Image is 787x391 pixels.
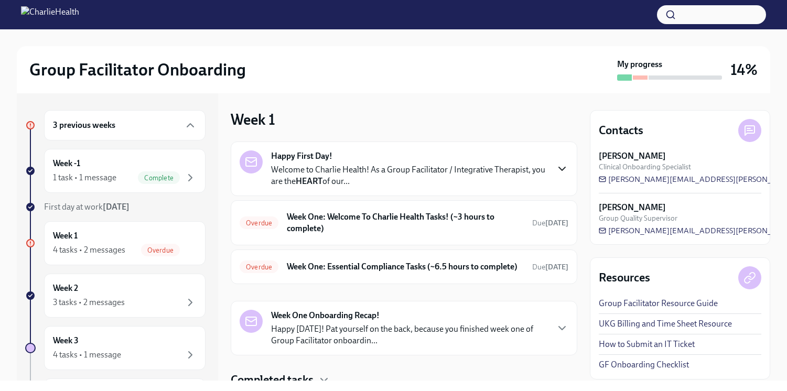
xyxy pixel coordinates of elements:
[599,359,689,371] a: GF Onboarding Checklist
[271,164,547,187] p: Welcome to Charlie Health! As a Group Facilitator / Integrative Therapist, you are the of our...
[53,283,78,294] h6: Week 2
[599,150,666,162] strong: [PERSON_NAME]
[231,110,275,129] h3: Week 1
[53,230,78,242] h6: Week 1
[231,372,577,388] div: Completed tasks
[240,219,278,227] span: Overdue
[599,339,695,350] a: How to Submit an IT Ticket
[53,297,125,308] div: 3 tasks • 2 messages
[240,263,278,271] span: Overdue
[141,246,180,254] span: Overdue
[599,123,643,138] h4: Contacts
[29,59,246,80] h2: Group Facilitator Onboarding
[545,219,568,227] strong: [DATE]
[53,244,125,256] div: 4 tasks • 2 messages
[532,218,568,228] span: September 9th, 2025 09:00
[287,261,524,273] h6: Week One: Essential Compliance Tasks (~6.5 hours to complete)
[44,202,130,212] span: First day at work
[21,6,79,23] img: CharlieHealth
[231,372,314,388] h4: Completed tasks
[532,219,568,227] span: Due
[730,60,758,79] h3: 14%
[599,213,677,223] span: Group Quality Supervisor
[599,270,650,286] h4: Resources
[25,201,206,213] a: First day at work[DATE]
[25,149,206,193] a: Week -11 task • 1 messageComplete
[103,202,130,212] strong: [DATE]
[271,323,547,346] p: Happy [DATE]! Pat yourself on the back, because you finished week one of Group Facilitator onboar...
[25,221,206,265] a: Week 14 tasks • 2 messagesOverdue
[617,59,662,70] strong: My progress
[44,110,206,140] div: 3 previous weeks
[532,262,568,272] span: September 9th, 2025 09:00
[240,209,568,236] a: OverdueWeek One: Welcome To Charlie Health Tasks! (~3 hours to complete)Due[DATE]
[25,274,206,318] a: Week 23 tasks • 2 messages
[25,326,206,370] a: Week 34 tasks • 1 message
[532,263,568,271] span: Due
[271,310,380,321] strong: Week One Onboarding Recap!
[287,211,524,234] h6: Week One: Welcome To Charlie Health Tasks! (~3 hours to complete)
[53,120,115,131] h6: 3 previous weeks
[599,202,666,213] strong: [PERSON_NAME]
[271,150,332,162] strong: Happy First Day!
[599,318,732,330] a: UKG Billing and Time Sheet Resource
[53,335,79,346] h6: Week 3
[296,176,322,186] strong: HEART
[138,174,180,182] span: Complete
[240,258,568,275] a: OverdueWeek One: Essential Compliance Tasks (~6.5 hours to complete)Due[DATE]
[599,162,691,172] span: Clinical Onboarding Specialist
[53,158,80,169] h6: Week -1
[53,172,116,183] div: 1 task • 1 message
[53,349,121,361] div: 4 tasks • 1 message
[599,298,718,309] a: Group Facilitator Resource Guide
[545,263,568,271] strong: [DATE]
